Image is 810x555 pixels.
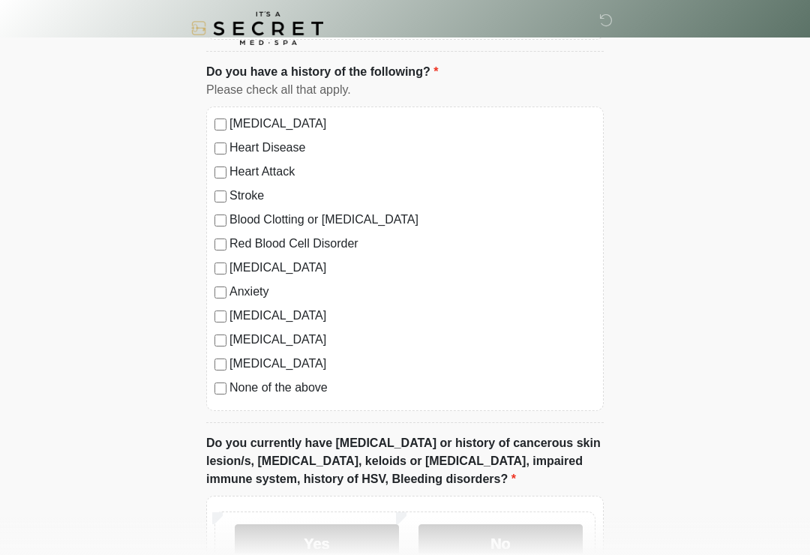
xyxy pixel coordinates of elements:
input: Heart Attack [214,166,226,178]
label: [MEDICAL_DATA] [229,259,595,277]
img: It's A Secret Med Spa Logo [191,11,323,45]
label: Do you currently have [MEDICAL_DATA] or history of cancerous skin lesion/s, [MEDICAL_DATA], keloi... [206,434,604,488]
label: [MEDICAL_DATA] [229,355,595,373]
label: Stroke [229,187,595,205]
input: [MEDICAL_DATA] [214,118,226,130]
label: Blood Clotting or [MEDICAL_DATA] [229,211,595,229]
label: Do you have a history of the following? [206,63,438,81]
label: Heart Attack [229,163,595,181]
input: [MEDICAL_DATA] [214,262,226,274]
label: [MEDICAL_DATA] [229,331,595,349]
input: Heart Disease [214,142,226,154]
label: Red Blood Cell Disorder [229,235,595,253]
div: Please check all that apply. [206,81,604,99]
label: [MEDICAL_DATA] [229,307,595,325]
input: Anxiety [214,286,226,298]
input: Blood Clotting or [MEDICAL_DATA] [214,214,226,226]
label: None of the above [229,379,595,397]
input: Stroke [214,190,226,202]
label: [MEDICAL_DATA] [229,115,595,133]
label: Anxiety [229,283,595,301]
label: Heart Disease [229,139,595,157]
input: [MEDICAL_DATA] [214,334,226,346]
input: Red Blood Cell Disorder [214,238,226,250]
input: None of the above [214,382,226,394]
input: [MEDICAL_DATA] [214,358,226,370]
input: [MEDICAL_DATA] [214,310,226,322]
